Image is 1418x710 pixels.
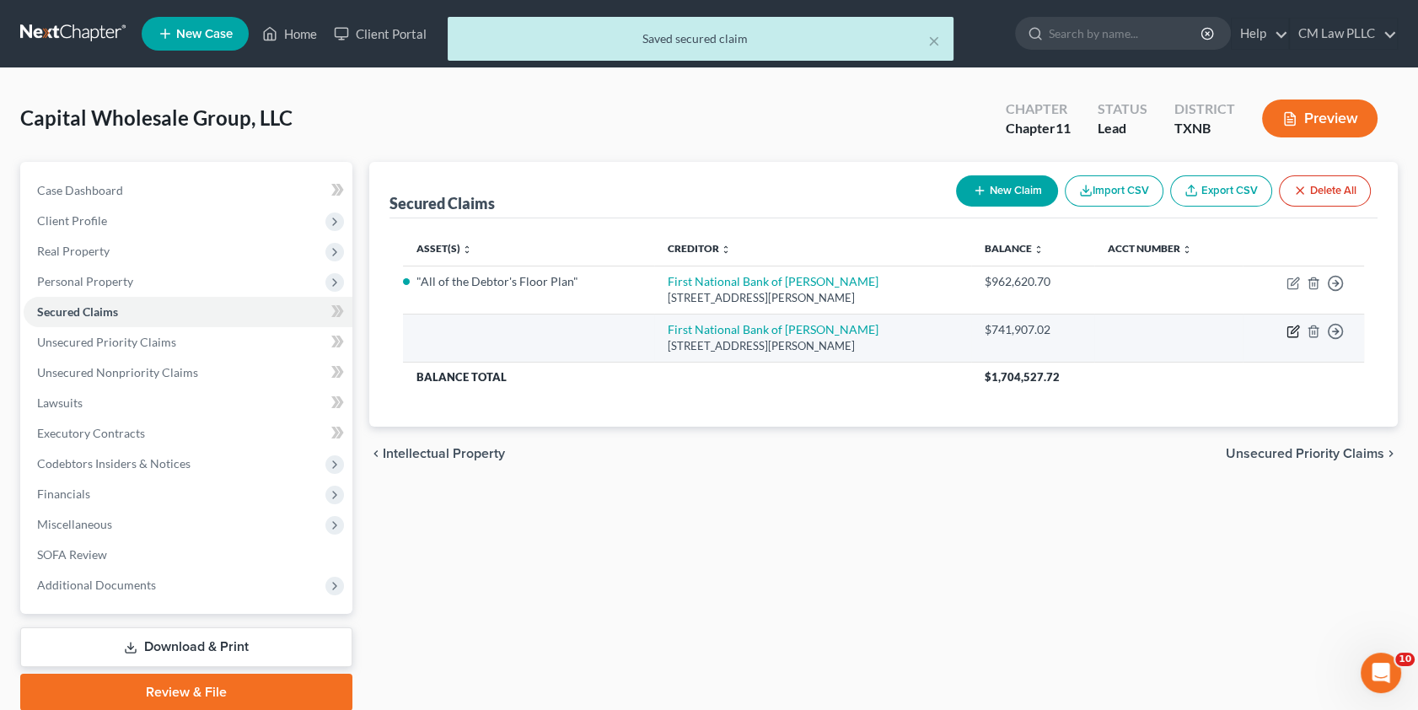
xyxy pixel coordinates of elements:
span: Real Property [37,244,110,258]
span: Client Profile [37,213,107,228]
span: Intellectual Property [383,447,505,460]
span: Case Dashboard [37,183,123,197]
span: Miscellaneous [37,517,112,531]
div: Saved secured claim [461,30,940,47]
div: [STREET_ADDRESS][PERSON_NAME] [668,290,958,306]
div: Chapter [1006,119,1071,138]
div: Lead [1098,119,1147,138]
button: Unsecured Priority Claims chevron_right [1226,447,1398,460]
a: Lawsuits [24,388,352,418]
a: First National Bank of [PERSON_NAME] [668,322,878,336]
span: Unsecured Priority Claims [37,335,176,349]
span: Financials [37,487,90,501]
a: Secured Claims [24,297,352,327]
span: Additional Documents [37,578,156,592]
div: Chapter [1006,100,1071,119]
span: Personal Property [37,274,133,288]
span: Lawsuits [37,395,83,410]
iframe: Intercom live chat [1361,653,1401,693]
a: Unsecured Priority Claims [24,327,352,358]
span: SOFA Review [37,547,107,562]
button: New Claim [956,175,1058,207]
span: Capital Wholesale Group, LLC [20,105,293,130]
span: 11 [1055,120,1071,136]
button: × [928,30,940,51]
i: unfold_more [462,245,472,255]
span: $1,704,527.72 [985,370,1060,384]
a: Export CSV [1170,175,1272,207]
span: Secured Claims [37,304,118,319]
button: Preview [1262,100,1378,137]
div: Secured Claims [389,193,495,213]
div: TXNB [1174,119,1235,138]
a: Creditor unfold_more [668,242,731,255]
button: Import CSV [1065,175,1163,207]
i: chevron_left [369,447,383,460]
button: chevron_left Intellectual Property [369,447,505,460]
button: Delete All [1279,175,1371,207]
i: unfold_more [1034,245,1044,255]
span: 10 [1395,653,1415,666]
a: Case Dashboard [24,175,352,206]
div: Status [1098,100,1147,119]
div: $962,620.70 [985,273,1082,290]
a: Download & Print [20,627,352,667]
div: $741,907.02 [985,321,1082,338]
a: SOFA Review [24,540,352,570]
i: unfold_more [1182,245,1192,255]
div: District [1174,100,1235,119]
span: Unsecured Nonpriority Claims [37,365,198,379]
span: Unsecured Priority Claims [1226,447,1384,460]
a: Executory Contracts [24,418,352,449]
i: unfold_more [721,245,731,255]
a: Acct Number unfold_more [1108,242,1192,255]
li: "All of the Debtor's Floor Plan" [416,273,641,290]
a: First National Bank of [PERSON_NAME] [668,274,878,288]
span: Codebtors Insiders & Notices [37,456,191,471]
span: Executory Contracts [37,426,145,440]
th: Balance Total [403,362,971,392]
a: Asset(s) unfold_more [416,242,472,255]
a: Unsecured Nonpriority Claims [24,358,352,388]
a: Balance unfold_more [985,242,1044,255]
i: chevron_right [1384,447,1398,460]
div: [STREET_ADDRESS][PERSON_NAME] [668,338,958,354]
